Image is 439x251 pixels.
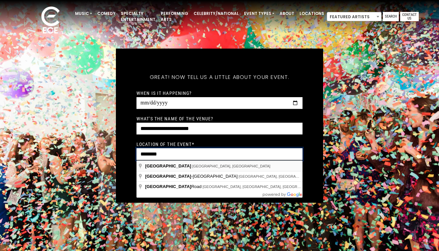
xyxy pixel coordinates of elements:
a: About [277,8,297,19]
span: -[GEOGRAPHIC_DATA] [145,174,239,179]
span: [GEOGRAPHIC_DATA] [145,174,191,179]
span: [GEOGRAPHIC_DATA] [145,184,191,189]
a: Locations [297,8,327,19]
label: Location of the event [136,141,194,147]
a: Event Types [241,8,277,19]
label: What's the name of the venue? [136,115,213,121]
a: Comedy [95,8,118,19]
a: Music [72,8,95,19]
a: Search [383,12,399,21]
h5: Great! Now tell us a little about your event. [136,65,303,89]
span: Featured Artists [327,12,382,21]
img: ece_new_logo_whitev2-1.png [34,5,67,37]
span: Featured Artists [327,12,381,22]
a: Performing Arts [158,8,191,25]
span: [GEOGRAPHIC_DATA], [GEOGRAPHIC_DATA], [GEOGRAPHIC_DATA] [239,174,357,178]
label: When is it happening? [136,90,192,96]
span: Road [145,184,203,189]
a: Contact Us [400,12,419,21]
span: [GEOGRAPHIC_DATA], [GEOGRAPHIC_DATA] [192,164,270,168]
a: Celebrity/National [191,8,241,19]
a: Specialty Entertainment [118,8,158,25]
span: [GEOGRAPHIC_DATA], [GEOGRAPHIC_DATA], [GEOGRAPHIC_DATA] [203,185,321,189]
span: [GEOGRAPHIC_DATA] [145,163,191,168]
